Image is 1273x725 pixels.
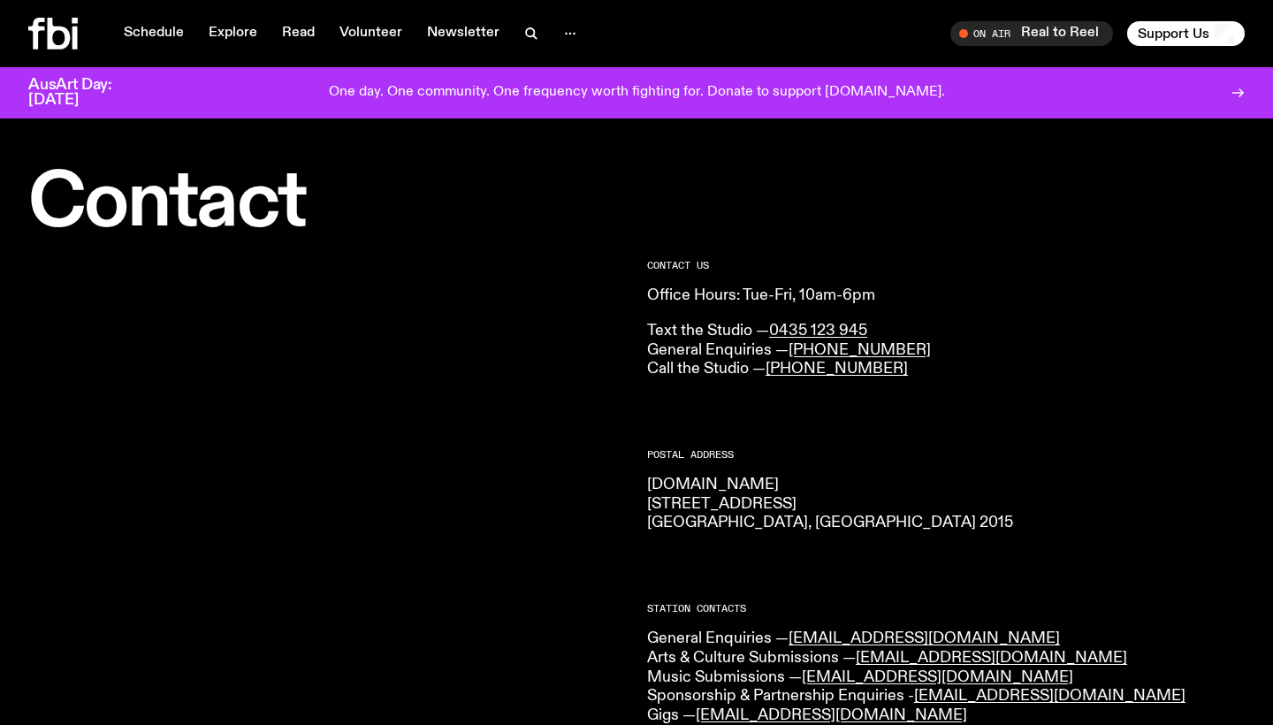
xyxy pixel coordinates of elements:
[856,650,1127,666] a: [EMAIL_ADDRESS][DOMAIN_NAME]
[271,21,325,46] a: Read
[113,21,194,46] a: Schedule
[647,286,1245,306] p: Office Hours: Tue-Fri, 10am-6pm
[416,21,510,46] a: Newsletter
[802,669,1073,685] a: [EMAIL_ADDRESS][DOMAIN_NAME]
[789,342,931,358] a: [PHONE_NUMBER]
[329,85,945,101] p: One day. One community. One frequency worth fighting for. Donate to support [DOMAIN_NAME].
[647,476,1245,533] p: [DOMAIN_NAME] [STREET_ADDRESS] [GEOGRAPHIC_DATA], [GEOGRAPHIC_DATA] 2015
[789,630,1060,646] a: [EMAIL_ADDRESS][DOMAIN_NAME]
[769,323,867,339] a: 0435 123 945
[914,688,1185,704] a: [EMAIL_ADDRESS][DOMAIN_NAME]
[1127,21,1245,46] button: Support Us
[647,322,1245,379] p: Text the Studio — General Enquiries — Call the Studio —
[647,450,1245,460] h2: Postal Address
[1138,26,1209,42] span: Support Us
[198,21,268,46] a: Explore
[28,168,626,240] h1: Contact
[696,707,967,723] a: [EMAIL_ADDRESS][DOMAIN_NAME]
[647,261,1245,271] h2: CONTACT US
[647,604,1245,614] h2: Station Contacts
[950,21,1113,46] button: On AirReal to Reel
[329,21,413,46] a: Volunteer
[28,78,141,108] h3: AusArt Day: [DATE]
[766,361,908,377] a: [PHONE_NUMBER]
